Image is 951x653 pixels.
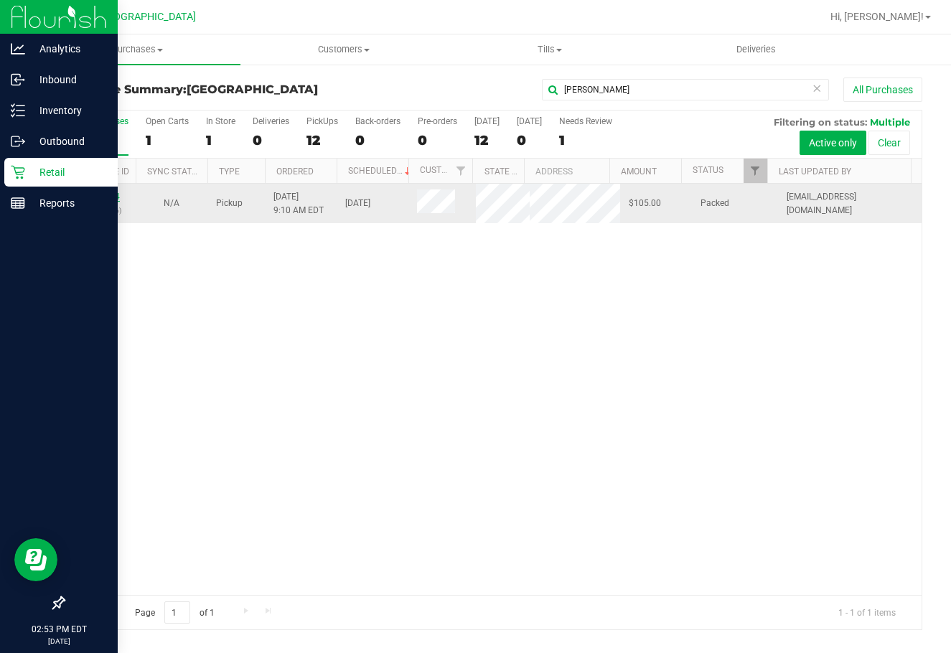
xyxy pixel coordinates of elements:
span: Clear [812,79,822,98]
span: Deliveries [717,43,795,56]
inline-svg: Inventory [11,103,25,118]
span: Packed [701,197,729,210]
div: [DATE] [517,116,542,126]
p: Outbound [25,133,111,150]
div: Deliveries [253,116,289,126]
span: Pickup [216,197,243,210]
a: Filter [449,159,472,183]
div: 0 [355,132,400,149]
span: [DATE] 9:10 AM EDT [273,190,324,217]
span: Filtering on status: [774,116,867,128]
p: Retail [25,164,111,181]
div: 12 [306,132,338,149]
inline-svg: Retail [11,165,25,179]
p: 02:53 PM EDT [6,623,111,636]
div: 0 [418,132,457,149]
div: 1 [146,132,189,149]
span: Hi, [PERSON_NAME]! [830,11,924,22]
a: Sync Status [147,166,202,177]
div: 0 [517,132,542,149]
a: Filter [744,159,767,183]
inline-svg: Outbound [11,134,25,149]
span: Tills [448,43,652,56]
a: Purchases [34,34,240,65]
p: [DATE] [6,636,111,647]
inline-svg: Inbound [11,72,25,87]
div: 0 [253,132,289,149]
a: Scheduled [348,166,413,176]
div: [DATE] [474,116,500,126]
a: Amount [621,166,657,177]
div: 1 [206,132,235,149]
span: Multiple [870,116,910,128]
a: Last Updated By [779,166,851,177]
span: [DATE] [345,197,370,210]
div: PickUps [306,116,338,126]
button: Active only [800,131,866,155]
p: Reports [25,194,111,212]
inline-svg: Reports [11,196,25,210]
span: Purchases [34,43,240,56]
div: Pre-orders [418,116,457,126]
inline-svg: Analytics [11,42,25,56]
button: All Purchases [843,77,922,102]
div: Open Carts [146,116,189,126]
button: Clear [868,131,910,155]
div: Needs Review [559,116,612,126]
div: 1 [559,132,612,149]
h3: Purchase Summary: [63,83,350,96]
span: Customers [241,43,446,56]
a: Status [693,165,723,175]
a: Customer [420,165,464,175]
span: Page of 1 [123,601,226,624]
div: 12 [474,132,500,149]
a: Tills [447,34,653,65]
p: Inbound [25,71,111,88]
span: Not Applicable [164,198,179,208]
span: 1 - 1 of 1 items [827,601,907,623]
a: State Registry ID [484,166,560,177]
div: Back-orders [355,116,400,126]
a: Customers [240,34,446,65]
span: [GEOGRAPHIC_DATA] [187,83,318,96]
span: [EMAIL_ADDRESS][DOMAIN_NAME] [787,190,913,217]
p: Inventory [25,102,111,119]
a: Type [219,166,240,177]
button: N/A [164,197,179,210]
span: [GEOGRAPHIC_DATA] [98,11,196,23]
iframe: Resource center [14,538,57,581]
input: Search Purchase ID, Original ID, State Registry ID or Customer Name... [542,79,829,100]
p: Analytics [25,40,111,57]
th: Address [524,159,609,184]
a: Ordered [276,166,314,177]
div: In Store [206,116,235,126]
a: Deliveries [653,34,859,65]
span: $105.00 [629,197,661,210]
input: 1 [164,601,190,624]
